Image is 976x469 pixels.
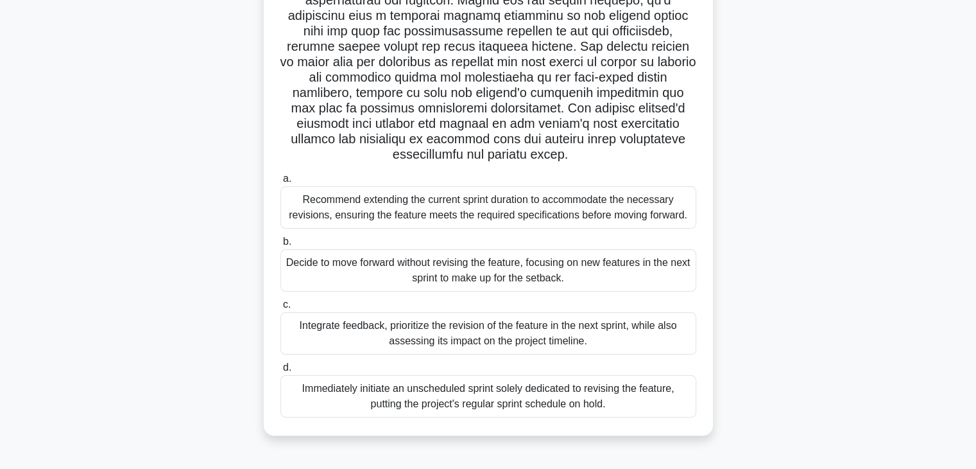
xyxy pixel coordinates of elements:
[280,312,696,355] div: Integrate feedback, prioritize the revision of the feature in the next sprint, while also assessi...
[283,236,291,247] span: b.
[280,186,696,229] div: Recommend extending the current sprint duration to accommodate the necessary revisions, ensuring ...
[280,375,696,418] div: Immediately initiate an unscheduled sprint solely dedicated to revising the feature, putting the ...
[283,362,291,373] span: d.
[283,173,291,184] span: a.
[280,249,696,292] div: Decide to move forward without revising the feature, focusing on new features in the next sprint ...
[283,299,291,310] span: c.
